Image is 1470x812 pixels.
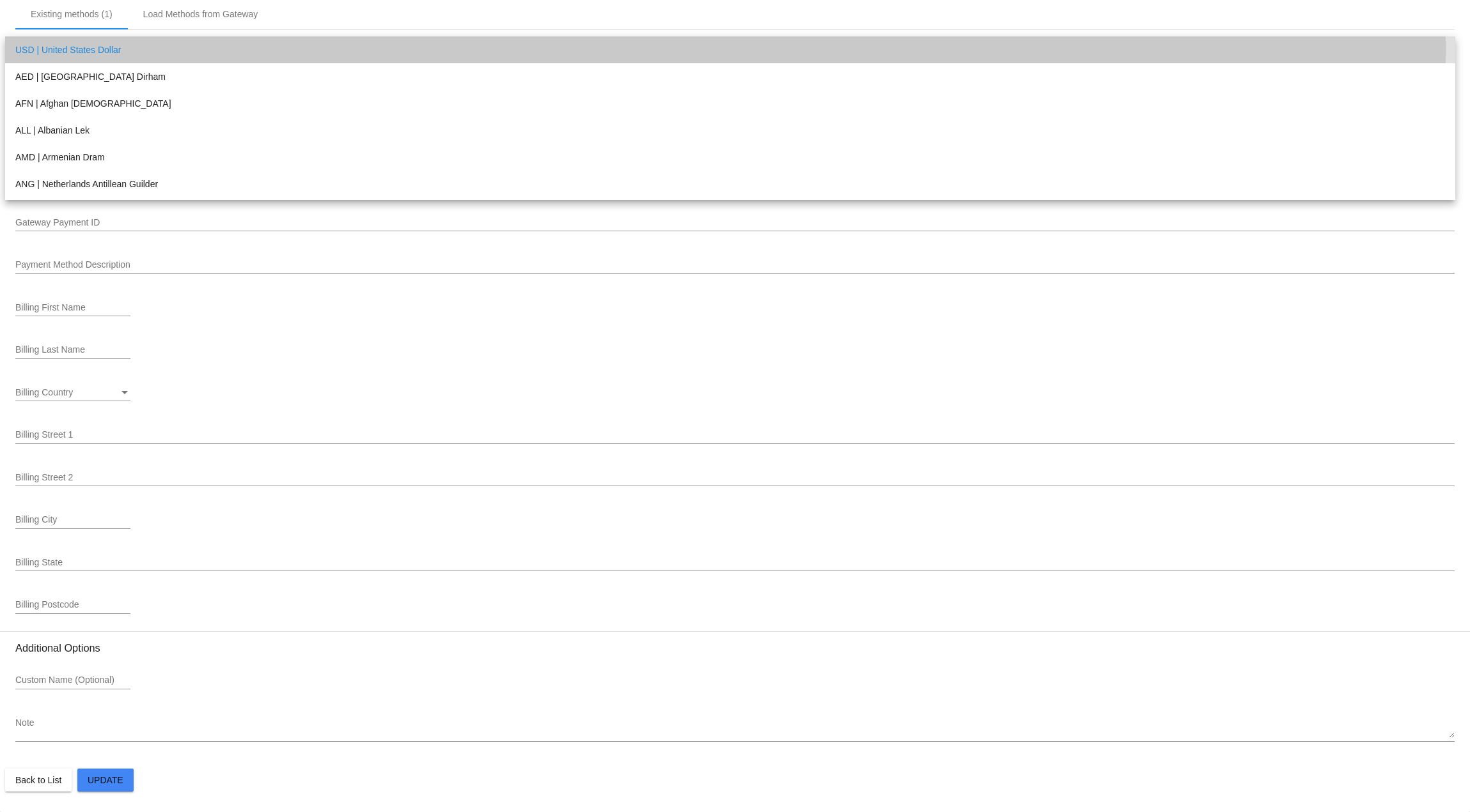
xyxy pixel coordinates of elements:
span: AFN | Afghan [DEMOGRAPHIC_DATA] [15,90,1445,117]
span: AOA | Angolan Kwanza [15,197,1445,224]
span: AMD | Armenian Dram [15,144,1445,171]
span: ANG | Netherlands Antillean Guilder [15,171,1445,197]
span: AED | [GEOGRAPHIC_DATA] Dirham [15,63,1445,90]
span: ALL | Albanian Lek [15,117,1445,144]
span: USD | United States Dollar [15,36,1445,63]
